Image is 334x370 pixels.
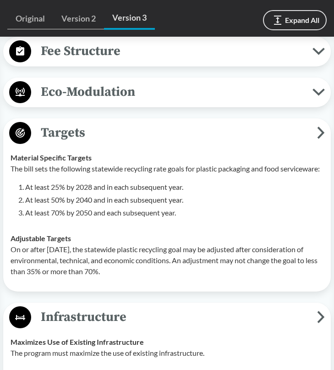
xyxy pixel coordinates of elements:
button: Expand All [263,10,327,30]
li: At least 25% by 2028 and in each subsequent year. [25,182,323,193]
a: Original [7,8,53,29]
strong: Maximizes Use of Existing Infrastructure [11,337,144,346]
p: The program must maximize the use of existing infrastructure. [11,348,323,359]
span: Infrastructure [31,307,317,327]
p: On or after [DATE], the statewide plastic recycling goal may be adjusted after consideration of e... [11,244,323,277]
span: Eco-Modulation [31,82,312,102]
button: Fee Structure [6,40,328,63]
strong: Adjustable Targets [11,234,71,243]
button: Infrastructure [6,306,328,329]
button: Eco-Modulation [6,81,328,104]
a: Version 3 [104,7,155,30]
span: Fee Structure [31,41,312,61]
p: The bill sets the following statewide recycling rate goals for plastic packaging and food service... [11,163,323,174]
li: At least 70% by 2050 and each subsequent year. [25,207,323,218]
span: Targets [31,122,317,143]
li: At least 50% by 2040 and in each subsequent year. [25,194,323,205]
a: Version 2 [53,8,104,29]
strong: Material Specific Targets [11,153,92,162]
button: Targets [6,121,328,145]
